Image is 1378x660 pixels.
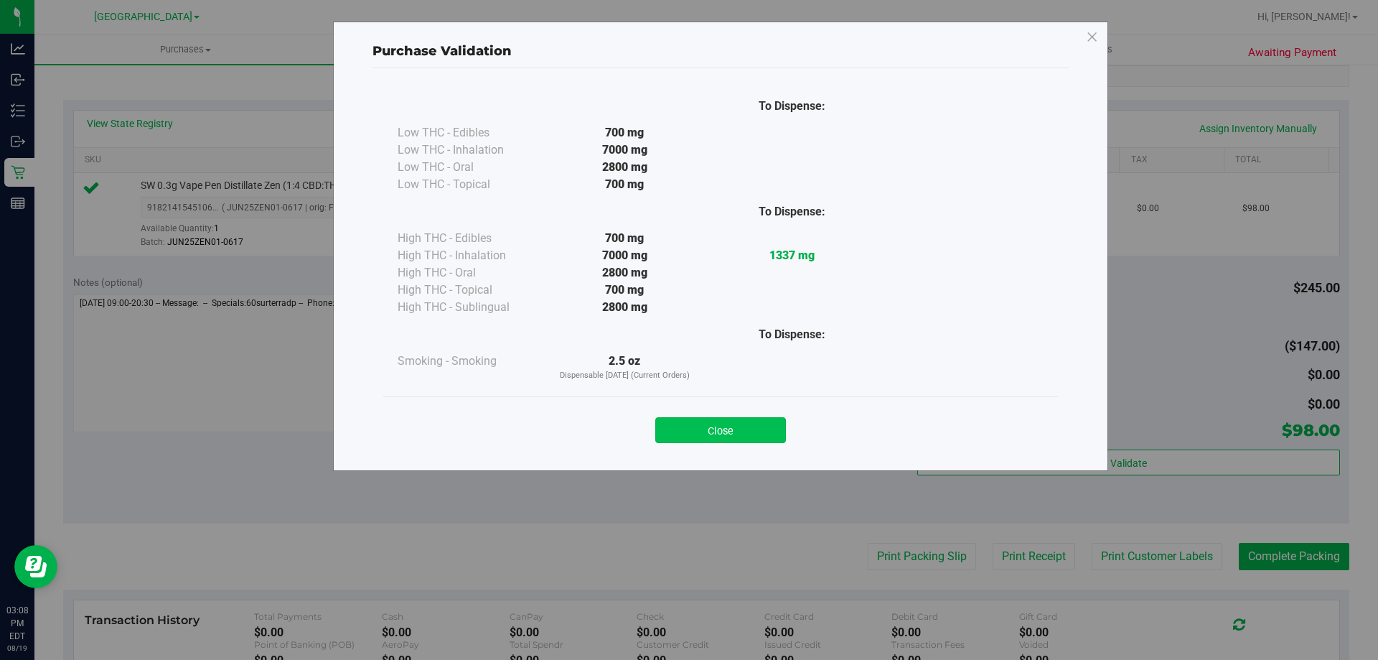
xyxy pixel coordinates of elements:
div: High THC - Inhalation [398,247,541,264]
div: High THC - Edibles [398,230,541,247]
div: Smoking - Smoking [398,353,541,370]
div: High THC - Oral [398,264,541,282]
div: 700 mg [541,124,708,141]
div: High THC - Sublingual [398,299,541,316]
div: Low THC - Topical [398,176,541,193]
div: To Dispense: [708,98,876,115]
div: Low THC - Inhalation [398,141,541,159]
div: Low THC - Edibles [398,124,541,141]
div: 2800 mg [541,299,708,316]
div: High THC - Topical [398,282,541,299]
div: 2800 mg [541,159,708,176]
div: Low THC - Oral [398,159,541,176]
span: Purchase Validation [372,43,512,59]
button: Close [655,417,786,443]
div: 700 mg [541,176,708,193]
div: 700 mg [541,230,708,247]
strong: 1337 mg [769,248,815,262]
div: To Dispense: [708,326,876,343]
div: 7000 mg [541,247,708,264]
div: 7000 mg [541,141,708,159]
div: To Dispense: [708,203,876,220]
iframe: Resource center [14,545,57,588]
div: 700 mg [541,282,708,299]
p: Dispensable [DATE] (Current Orders) [541,370,708,382]
div: 2800 mg [541,264,708,282]
div: 2.5 oz [541,353,708,382]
